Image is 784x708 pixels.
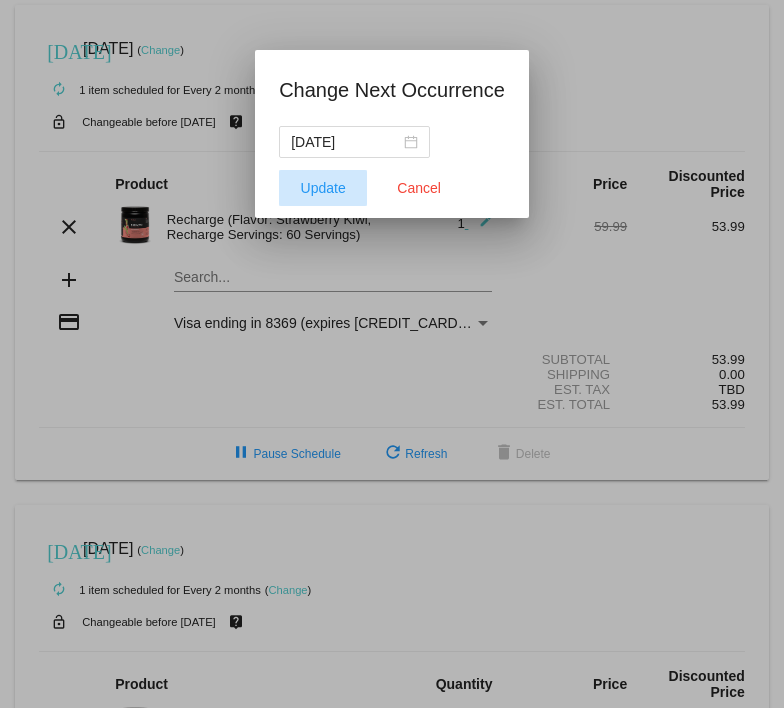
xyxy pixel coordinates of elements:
[301,180,346,196] span: Update
[291,131,400,153] input: Select date
[279,74,505,106] h1: Change Next Occurrence
[397,180,441,196] span: Cancel
[375,170,463,206] button: Close dialog
[279,170,367,206] button: Update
